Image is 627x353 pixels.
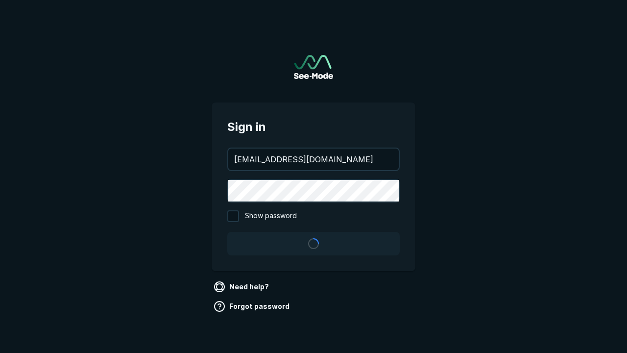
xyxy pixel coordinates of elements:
span: Show password [245,210,297,222]
a: Go to sign in [294,55,333,79]
input: your@email.com [228,149,399,170]
span: Sign in [227,118,400,136]
a: Forgot password [212,299,293,314]
a: Need help? [212,279,273,295]
img: See-Mode Logo [294,55,333,79]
